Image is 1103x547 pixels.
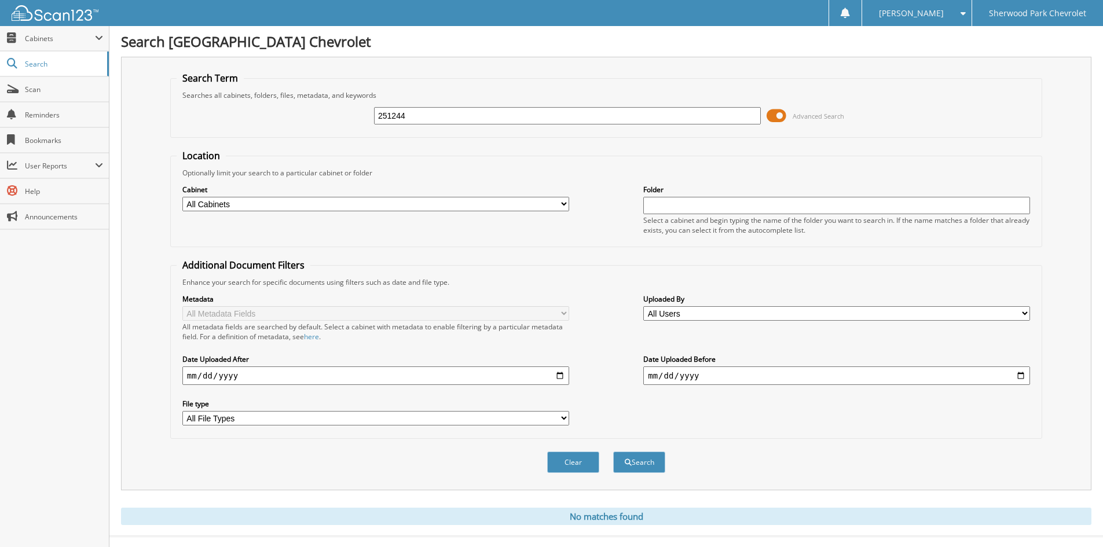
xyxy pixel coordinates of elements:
[182,354,569,364] label: Date Uploaded After
[643,185,1030,194] label: Folder
[25,85,103,94] span: Scan
[25,161,95,171] span: User Reports
[182,322,569,342] div: All metadata fields are searched by default. Select a cabinet with metadata to enable filtering b...
[643,215,1030,235] div: Select a cabinet and begin typing the name of the folder you want to search in. If the name match...
[25,135,103,145] span: Bookmarks
[12,5,98,21] img: scan123-logo-white.svg
[989,10,1086,17] span: Sherwood Park Chevrolet
[177,90,1036,100] div: Searches all cabinets, folders, files, metadata, and keywords
[304,332,319,342] a: here
[121,32,1091,51] h1: Search [GEOGRAPHIC_DATA] Chevrolet
[25,110,103,120] span: Reminders
[547,451,599,473] button: Clear
[182,185,569,194] label: Cabinet
[643,354,1030,364] label: Date Uploaded Before
[25,186,103,196] span: Help
[25,34,95,43] span: Cabinets
[643,366,1030,385] input: end
[793,112,844,120] span: Advanced Search
[25,59,101,69] span: Search
[177,72,244,85] legend: Search Term
[182,399,569,409] label: File type
[177,168,1036,178] div: Optionally limit your search to a particular cabinet or folder
[177,259,310,271] legend: Additional Document Filters
[177,277,1036,287] div: Enhance your search for specific documents using filters such as date and file type.
[182,294,569,304] label: Metadata
[177,149,226,162] legend: Location
[879,10,944,17] span: [PERSON_NAME]
[643,294,1030,304] label: Uploaded By
[121,508,1091,525] div: No matches found
[25,212,103,222] span: Announcements
[182,366,569,385] input: start
[613,451,665,473] button: Search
